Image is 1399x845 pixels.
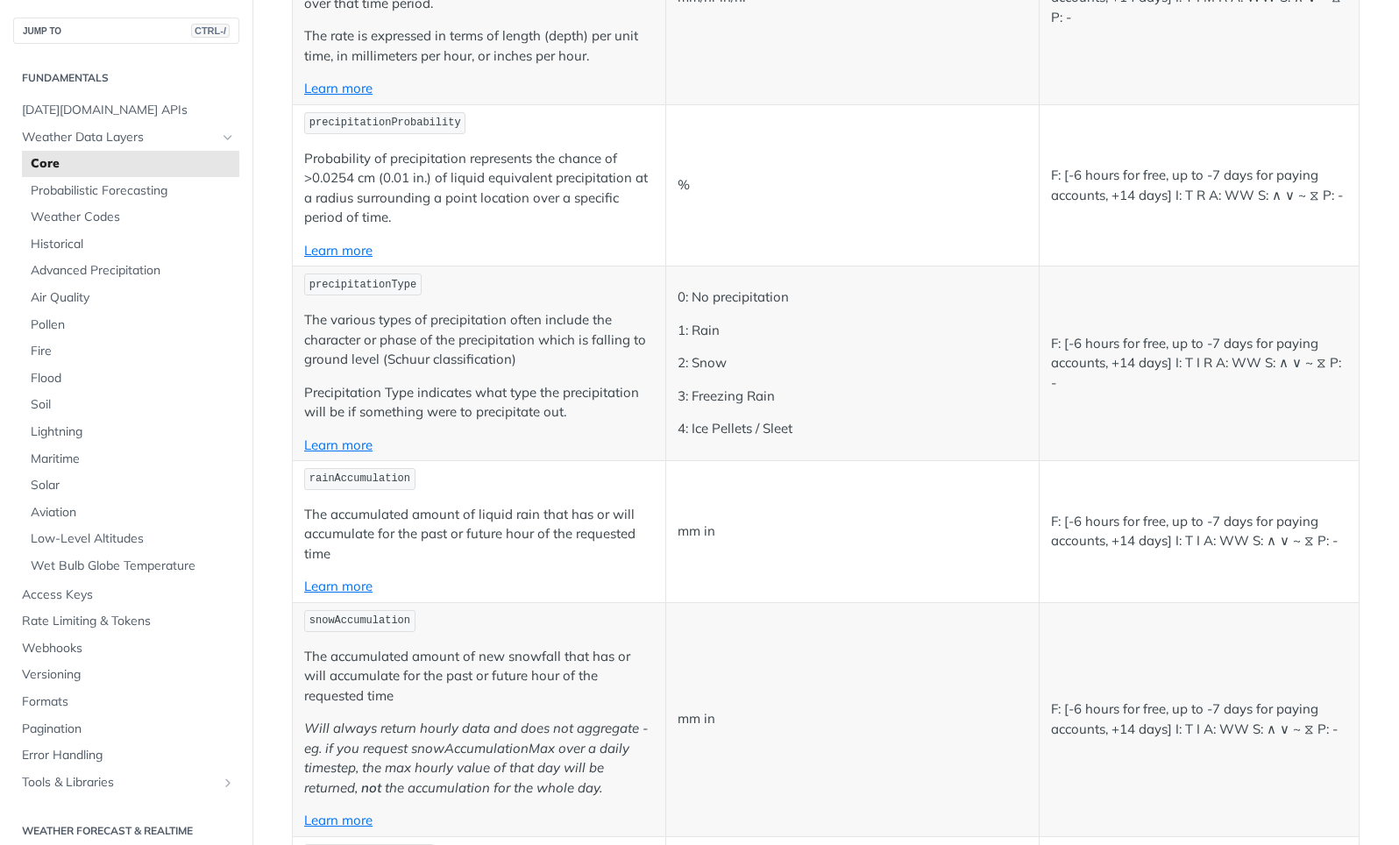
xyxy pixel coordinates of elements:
[304,812,373,828] a: Learn more
[304,149,654,228] p: Probability of precipitation represents the chance of >0.0254 cm (0.01 in.) of liquid equivalent ...
[678,387,1027,407] p: 3: Freezing Rain
[678,419,1027,439] p: 4: Ice Pellets / Sleet
[304,310,654,370] p: The various types of precipitation often include the character or phase of the precipitation whic...
[22,151,239,177] a: Core
[13,770,239,796] a: Tools & LibrariesShow subpages for Tools & Libraries
[13,70,239,86] h2: Fundamentals
[13,97,239,124] a: [DATE][DOMAIN_NAME] APIs
[309,117,461,129] span: precipitationProbability
[361,779,381,796] strong: not
[22,366,239,392] a: Flood
[31,423,235,441] span: Lightning
[678,175,1027,195] p: %
[221,776,235,790] button: Show subpages for Tools & Libraries
[22,774,217,792] span: Tools & Libraries
[22,285,239,311] a: Air Quality
[31,557,235,575] span: Wet Bulb Globe Temperature
[221,131,235,145] button: Hide subpages for Weather Data Layers
[304,437,373,453] a: Learn more
[31,451,235,468] span: Maritime
[304,383,654,422] p: Precipitation Type indicates what type the precipitation will be if something were to precipitate...
[13,742,239,769] a: Error Handling
[191,24,230,38] span: CTRL-/
[31,262,235,280] span: Advanced Precipitation
[22,231,239,258] a: Historical
[22,204,239,231] a: Weather Codes
[1051,166,1347,205] p: F: [-6 hours for free, up to -7 days for paying accounts, +14 days] I: T R A: WW S: ∧ ∨ ~ ⧖ P: -
[31,289,235,307] span: Air Quality
[22,613,235,630] span: Rate Limiting & Tokens
[31,370,235,387] span: Flood
[309,279,416,291] span: precipitationType
[22,553,239,579] a: Wet Bulb Globe Temperature
[22,392,239,418] a: Soil
[31,343,235,360] span: Fire
[678,522,1027,542] p: mm in
[22,526,239,552] a: Low-Level Altitudes
[22,640,235,657] span: Webhooks
[22,500,239,526] a: Aviation
[31,155,235,173] span: Core
[22,747,235,764] span: Error Handling
[22,666,235,684] span: Versioning
[22,419,239,445] a: Lightning
[304,26,654,66] p: The rate is expressed in terms of length (depth) per unit time, in millimeters per hour, or inche...
[385,779,602,796] em: the accumulation for the whole day.
[13,18,239,44] button: JUMP TOCTRL-/
[31,236,235,253] span: Historical
[31,182,235,200] span: Probabilistic Forecasting
[31,396,235,414] span: Soil
[22,258,239,284] a: Advanced Precipitation
[31,209,235,226] span: Weather Codes
[13,716,239,742] a: Pagination
[13,689,239,715] a: Formats
[304,242,373,259] a: Learn more
[1051,512,1347,551] p: F: [-6 hours for free, up to -7 days for paying accounts, +14 days] I: T I A: WW S: ∧ ∨ ~ ⧖ P: -
[304,505,654,565] p: The accumulated amount of liquid rain that has or will accumulate for the past or future hour of ...
[1051,334,1347,394] p: F: [-6 hours for free, up to -7 days for paying accounts, +14 days] I: T I R A: WW S: ∧ ∨ ~ ⧖ P: -
[22,338,239,365] a: Fire
[22,446,239,472] a: Maritime
[22,178,239,204] a: Probabilistic Forecasting
[22,102,235,119] span: [DATE][DOMAIN_NAME] APIs
[22,693,235,711] span: Formats
[22,312,239,338] a: Pollen
[31,477,235,494] span: Solar
[678,353,1027,373] p: 2: Snow
[304,578,373,594] a: Learn more
[22,472,239,499] a: Solar
[22,721,235,738] span: Pagination
[13,823,239,839] h2: Weather Forecast & realtime
[678,288,1027,308] p: 0: No precipitation
[304,720,648,796] em: Will always return hourly data and does not aggregate - eg. if you request snowAccumulationMax ov...
[31,504,235,522] span: Aviation
[1051,699,1347,739] p: F: [-6 hours for free, up to -7 days for paying accounts, +14 days] I: T I A: WW S: ∧ ∨ ~ ⧖ P: -
[678,709,1027,729] p: mm in
[13,636,239,662] a: Webhooks
[31,316,235,334] span: Pollen
[309,614,410,627] span: snowAccumulation
[13,582,239,608] a: Access Keys
[22,129,217,146] span: Weather Data Layers
[678,321,1027,341] p: 1: Rain
[22,586,235,604] span: Access Keys
[309,472,410,485] span: rainAccumulation
[31,530,235,548] span: Low-Level Altitudes
[13,662,239,688] a: Versioning
[304,80,373,96] a: Learn more
[13,608,239,635] a: Rate Limiting & Tokens
[13,124,239,151] a: Weather Data LayersHide subpages for Weather Data Layers
[304,647,654,707] p: The accumulated amount of new snowfall that has or will accumulate for the past or future hour of...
